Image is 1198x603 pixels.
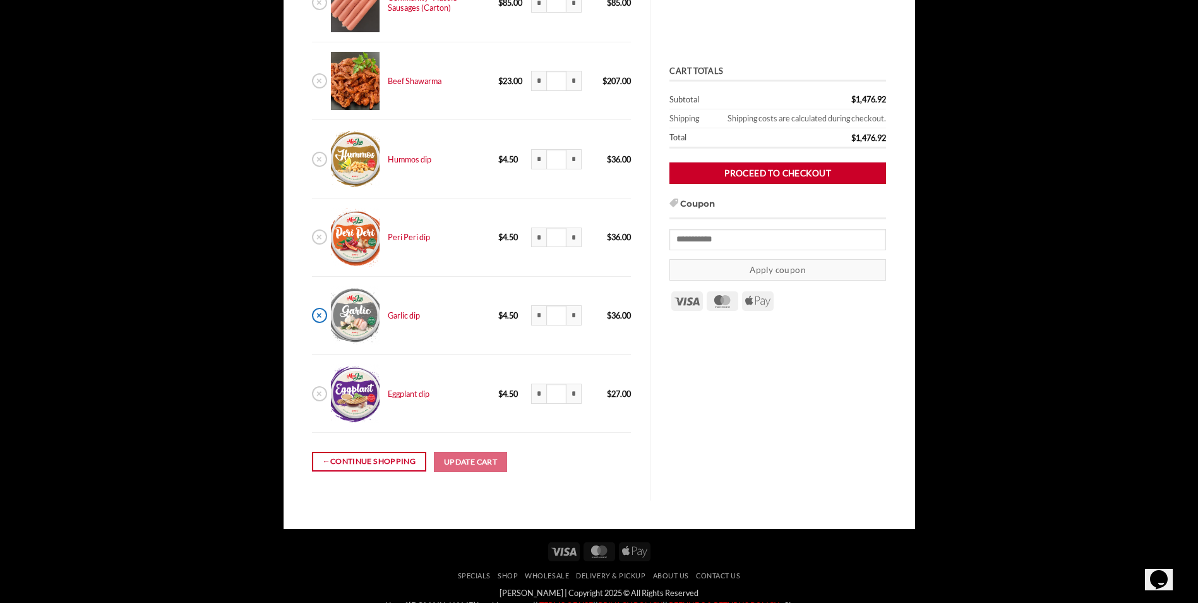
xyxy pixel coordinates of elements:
th: Shipping [669,109,707,128]
span: ← [322,455,330,468]
bdi: 27.00 [607,389,631,399]
bdi: 36.00 [607,310,631,320]
input: Reduce quantity of Eggplant dip [531,384,546,404]
span: $ [498,76,503,86]
bdi: 4.50 [498,154,518,164]
img: Cart [331,130,380,188]
input: Product quantity [546,228,566,248]
input: Increase quantity of Eggplant dip [566,384,582,404]
input: Product quantity [546,71,566,91]
span: $ [607,232,611,242]
bdi: 1,476.92 [851,94,886,104]
bdi: 36.00 [607,232,631,242]
span: $ [851,133,856,143]
div: Payment icons [546,540,652,561]
img: Cart [331,208,380,267]
a: Peri Peri dip [388,232,430,242]
a: Continue shopping [312,452,426,472]
input: Product quantity [546,305,566,326]
span: $ [498,389,503,399]
th: Total [669,128,770,149]
bdi: 4.50 [498,310,518,320]
th: Cart totals [669,63,886,82]
input: Product quantity [546,149,566,169]
bdi: 4.50 [498,232,518,242]
span: $ [498,154,503,164]
a: SHOP [498,571,518,580]
span: $ [607,154,611,164]
a: Hummos dip [388,154,431,164]
span: $ [607,389,611,399]
input: Reduce quantity of Garlic dip [531,305,546,326]
a: Specials [458,571,491,580]
input: Reduce quantity of Beef Shawarma [531,71,546,91]
a: Proceed to checkout [669,162,886,185]
img: Cart [331,364,380,423]
input: Increase quantity of Garlic dip [566,305,582,326]
a: Garlic dip [388,310,420,320]
bdi: 1,476.92 [851,133,886,143]
bdi: 36.00 [607,154,631,164]
input: Increase quantity of Peri Peri dip [566,228,582,248]
th: Subtotal [669,90,770,109]
a: Remove Garlic dip from cart [312,308,327,323]
bdi: 207.00 [602,76,631,86]
button: Apply coupon [669,259,886,281]
span: $ [851,94,856,104]
bdi: 23.00 [498,76,522,86]
img: Cart [331,52,380,111]
span: $ [498,232,503,242]
a: About Us [653,571,689,580]
input: Increase quantity of Beef Shawarma [566,71,582,91]
a: Remove Peri Peri dip from cart [312,229,327,245]
input: Reduce quantity of Hummos dip [531,149,546,169]
td: Shipping costs are calculated during checkout. [707,109,886,128]
span: $ [602,76,607,86]
a: Wholesale [525,571,569,580]
h3: Coupon [669,197,886,219]
a: Remove Eggplant dip from cart [312,386,327,401]
iframe: chat widget [1145,552,1185,590]
a: Remove Hummos dip from cart [312,152,327,167]
img: Cart [331,286,380,345]
button: Update cart [434,452,507,472]
a: Delivery & Pickup [576,571,645,580]
a: Remove Beef Shawarma from cart [312,73,327,88]
input: Increase quantity of Hummos dip [566,149,582,169]
div: Payment icons [669,289,776,311]
a: Eggplant dip [388,389,429,399]
input: Reduce quantity of Peri Peri dip [531,228,546,248]
a: Beef Shawarma [388,76,441,86]
span: $ [607,310,611,320]
input: Product quantity [546,384,566,404]
a: Contact Us [696,571,740,580]
bdi: 4.50 [498,389,518,399]
span: $ [498,310,503,320]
